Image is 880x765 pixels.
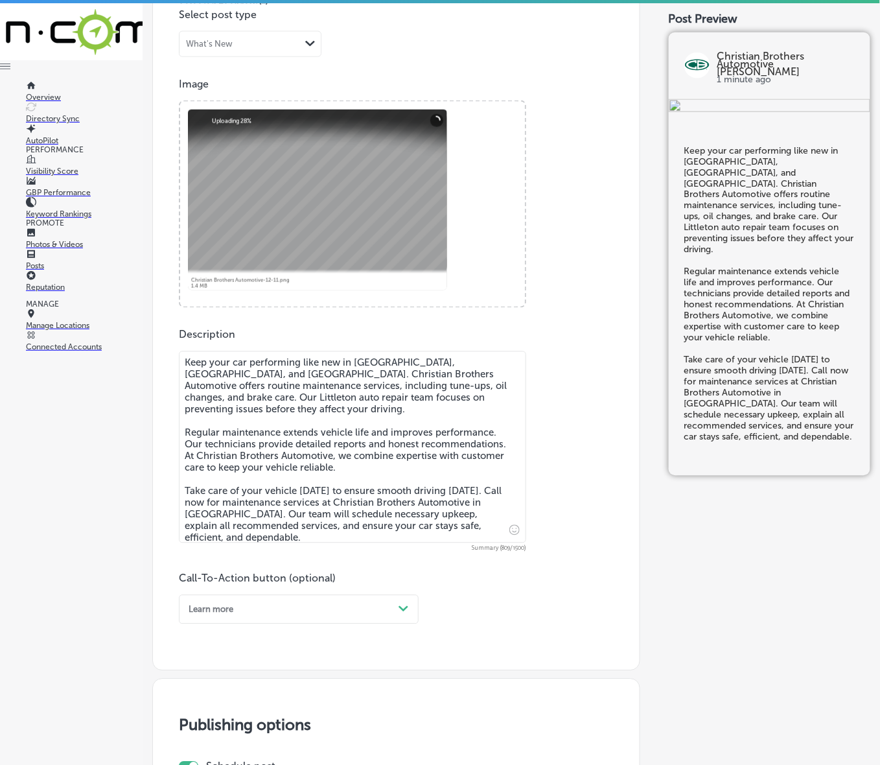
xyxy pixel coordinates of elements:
[26,179,143,197] a: GBP Performance
[26,231,143,249] a: Photos & Videos
[26,218,143,228] p: PROMOTE
[26,342,143,351] p: Connected Accounts
[26,274,143,292] a: Reputation
[179,716,614,735] h3: Publishing options
[179,351,526,543] textarea: Keep your car performing like new in [GEOGRAPHIC_DATA], [GEOGRAPHIC_DATA], and [GEOGRAPHIC_DATA]....
[26,105,143,123] a: Directory Sync
[26,167,143,176] p: Visibility Score
[26,84,143,102] a: Overview
[26,252,143,270] a: Posts
[26,188,143,197] p: GBP Performance
[26,200,143,218] a: Keyword Rankings
[179,572,336,585] label: Call-To-Action button (optional)
[26,261,143,270] p: Posts
[189,605,233,615] div: Learn more
[180,102,249,111] a: Powered by PQINA
[26,321,143,330] p: Manage Locations
[26,136,143,145] p: AutoPilot
[26,114,143,123] p: Directory Sync
[26,300,143,309] p: MANAGE
[26,209,143,218] p: Keyword Rankings
[684,145,855,443] h5: Keep your car performing like new in [GEOGRAPHIC_DATA], [GEOGRAPHIC_DATA], and [GEOGRAPHIC_DATA]....
[26,127,143,145] a: AutoPilot
[179,329,235,341] label: Description
[26,145,143,154] p: PERFORMANCE
[179,546,526,552] span: Summary (809/1500)
[669,11,870,25] div: Post Preview
[669,99,870,114] img: 8de0c8b5-1dfa-4434-8bec-786eedbf2a1f
[179,78,614,90] p: Image
[26,312,143,330] a: Manage Locations
[26,93,143,102] p: Overview
[717,76,855,84] p: 1 minute ago
[504,523,520,539] span: Insert emoji
[684,53,710,78] img: logo
[26,240,143,249] p: Photos & Videos
[179,8,614,21] p: Select post type
[717,53,855,76] p: Christian Brothers Automotive [PERSON_NAME]
[186,39,233,49] div: What's New
[26,158,143,176] a: Visibility Score
[26,333,143,351] a: Connected Accounts
[26,283,143,292] p: Reputation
